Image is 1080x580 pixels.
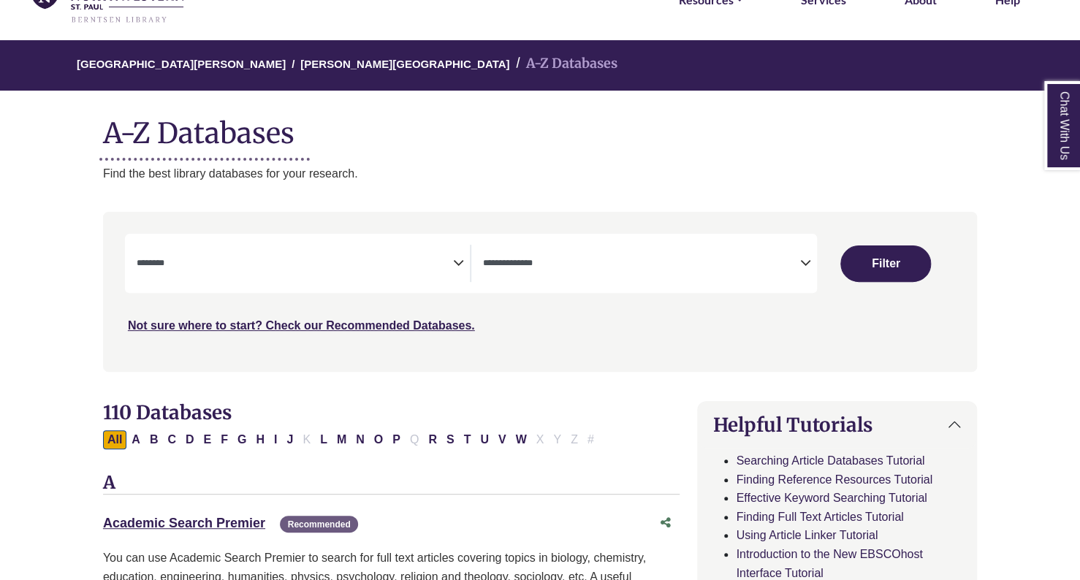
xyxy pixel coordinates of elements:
a: Finding Full Text Articles Tutorial [736,511,903,523]
a: Searching Article Databases Tutorial [736,454,924,467]
button: Filter Results H [251,430,269,449]
button: Filter Results C [163,430,180,449]
a: [GEOGRAPHIC_DATA][PERSON_NAME] [77,56,286,70]
h3: A [103,473,680,495]
button: Filter Results R [424,430,441,449]
button: Filter Results I [270,430,281,449]
button: Filter Results T [460,430,476,449]
button: Filter Results W [512,430,531,449]
button: Filter Results G [233,430,251,449]
button: Filter Results L [316,430,332,449]
nav: Search filters [103,212,977,371]
button: Submit for Search Results [840,245,931,282]
a: Academic Search Premier [103,516,265,530]
a: Introduction to the New EBSCOhost Interface Tutorial [736,548,922,579]
button: Filter Results P [388,430,405,449]
h1: A-Z Databases [103,105,977,150]
button: Filter Results B [145,430,163,449]
button: All [103,430,126,449]
span: 110 Databases [103,400,232,424]
button: Filter Results D [181,430,199,449]
button: Filter Results M [332,430,351,449]
button: Filter Results F [216,430,232,449]
a: Effective Keyword Searching Tutorial [736,492,927,504]
textarea: Search [137,259,453,270]
span: Recommended [280,516,357,533]
a: [PERSON_NAME][GEOGRAPHIC_DATA] [300,56,509,70]
nav: breadcrumb [103,40,977,91]
button: Filter Results J [282,430,297,449]
div: Alpha-list to filter by first letter of database name [103,432,600,445]
button: Filter Results E [199,430,216,449]
li: A-Z Databases [509,53,617,75]
button: Filter Results A [127,430,145,449]
p: Find the best library databases for your research. [103,164,977,183]
button: Filter Results O [370,430,387,449]
button: Helpful Tutorials [698,402,976,448]
button: Filter Results V [494,430,511,449]
a: Using Article Linker Tutorial [736,529,878,541]
button: Share this database [650,509,680,537]
button: Filter Results N [351,430,369,449]
a: Not sure where to start? Check our Recommended Databases. [128,319,475,332]
a: Finding Reference Resources Tutorial [736,473,932,486]
textarea: Search [483,259,799,270]
button: Filter Results U [476,430,493,449]
button: Filter Results S [442,430,459,449]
